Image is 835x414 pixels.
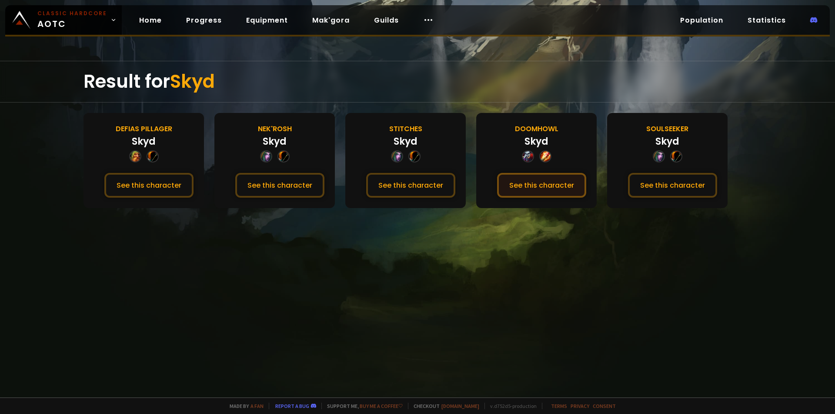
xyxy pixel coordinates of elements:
[366,173,455,198] button: See this character
[224,403,264,409] span: Made by
[524,134,548,149] div: Skyd
[321,403,403,409] span: Support me,
[360,403,403,409] a: Buy me a coffee
[83,61,751,102] div: Result for
[389,123,422,134] div: Stitches
[367,11,406,29] a: Guilds
[37,10,107,17] small: Classic Hardcore
[394,134,417,149] div: Skyd
[484,403,537,409] span: v. d752d5 - production
[441,403,479,409] a: [DOMAIN_NAME]
[655,134,679,149] div: Skyd
[275,403,309,409] a: Report a bug
[132,134,156,149] div: Skyd
[179,11,229,29] a: Progress
[37,10,107,30] span: AOTC
[250,403,264,409] a: a fan
[263,134,287,149] div: Skyd
[628,173,717,198] button: See this character
[104,173,194,198] button: See this character
[593,403,616,409] a: Consent
[239,11,295,29] a: Equipment
[258,123,292,134] div: Nek'Rosh
[235,173,324,198] button: See this character
[571,403,589,409] a: Privacy
[305,11,357,29] a: Mak'gora
[116,123,172,134] div: Defias Pillager
[741,11,793,29] a: Statistics
[646,123,688,134] div: Soulseeker
[5,5,122,35] a: Classic HardcoreAOTC
[170,69,215,94] span: Skyd
[515,123,558,134] div: Doomhowl
[551,403,567,409] a: Terms
[408,403,479,409] span: Checkout
[497,173,586,198] button: See this character
[673,11,730,29] a: Population
[132,11,169,29] a: Home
